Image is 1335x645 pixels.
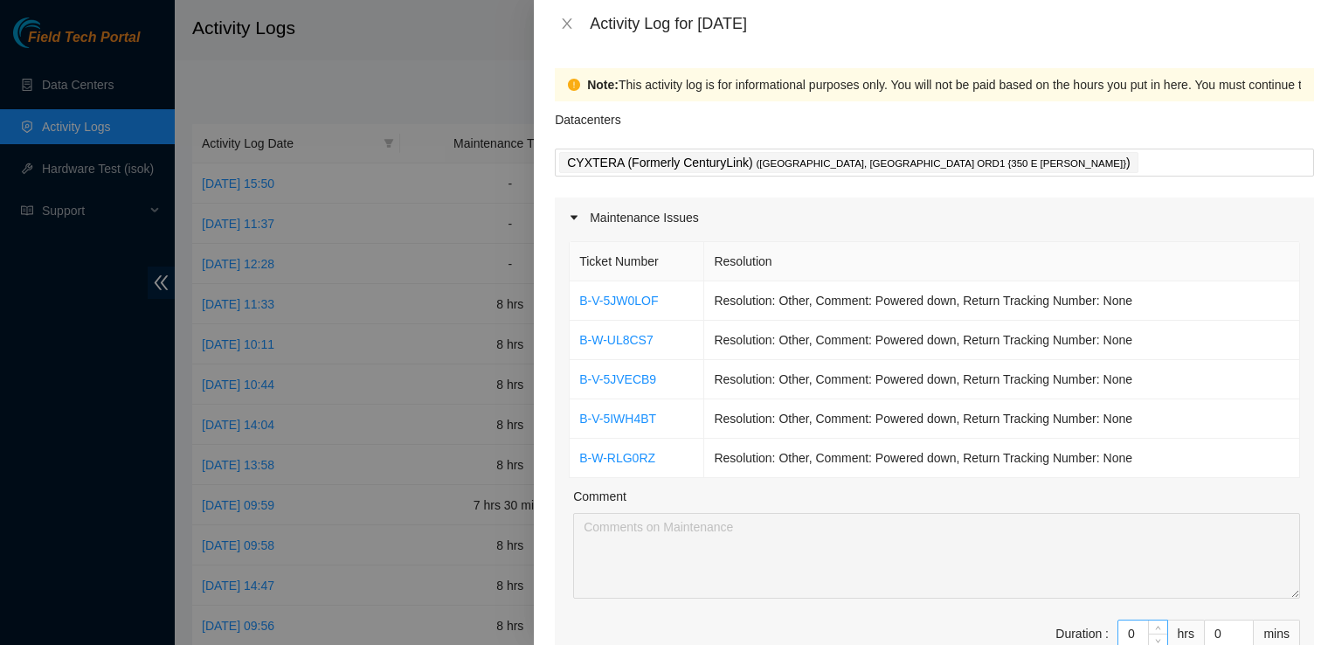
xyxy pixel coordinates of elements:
strong: Note: [587,75,619,94]
span: up [1153,623,1164,634]
span: ( [GEOGRAPHIC_DATA], [GEOGRAPHIC_DATA] ORD1 {350 E [PERSON_NAME]} [756,158,1126,169]
label: Comment [573,487,626,506]
th: Resolution [704,242,1300,281]
td: Resolution: Other, Comment: Powered down, Return Tracking Number: None [704,321,1300,360]
div: Maintenance Issues [555,198,1314,238]
td: Resolution: Other, Comment: Powered down, Return Tracking Number: None [704,360,1300,399]
td: Resolution: Other, Comment: Powered down, Return Tracking Number: None [704,399,1300,439]
a: B-V-5IWH4BT [579,412,656,426]
td: Resolution: Other, Comment: Powered down, Return Tracking Number: None [704,281,1300,321]
button: Close [555,16,579,32]
th: Ticket Number [570,242,704,281]
a: B-W-UL8CS7 [579,333,654,347]
td: Resolution: Other, Comment: Powered down, Return Tracking Number: None [704,439,1300,478]
p: CYXTERA (Formerly CenturyLink) ) [567,153,1130,173]
a: B-W-RLG0RZ [579,451,655,465]
span: exclamation-circle [568,79,580,91]
span: close [560,17,574,31]
a: B-V-5JW0LOF [579,294,658,308]
span: Increase Value [1148,621,1167,634]
div: Duration : [1055,624,1109,643]
a: B-V-5JVECB9 [579,372,656,386]
textarea: Comment [573,513,1300,599]
p: Datacenters [555,101,620,129]
div: Activity Log for [DATE] [590,14,1314,33]
span: caret-right [569,212,579,223]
